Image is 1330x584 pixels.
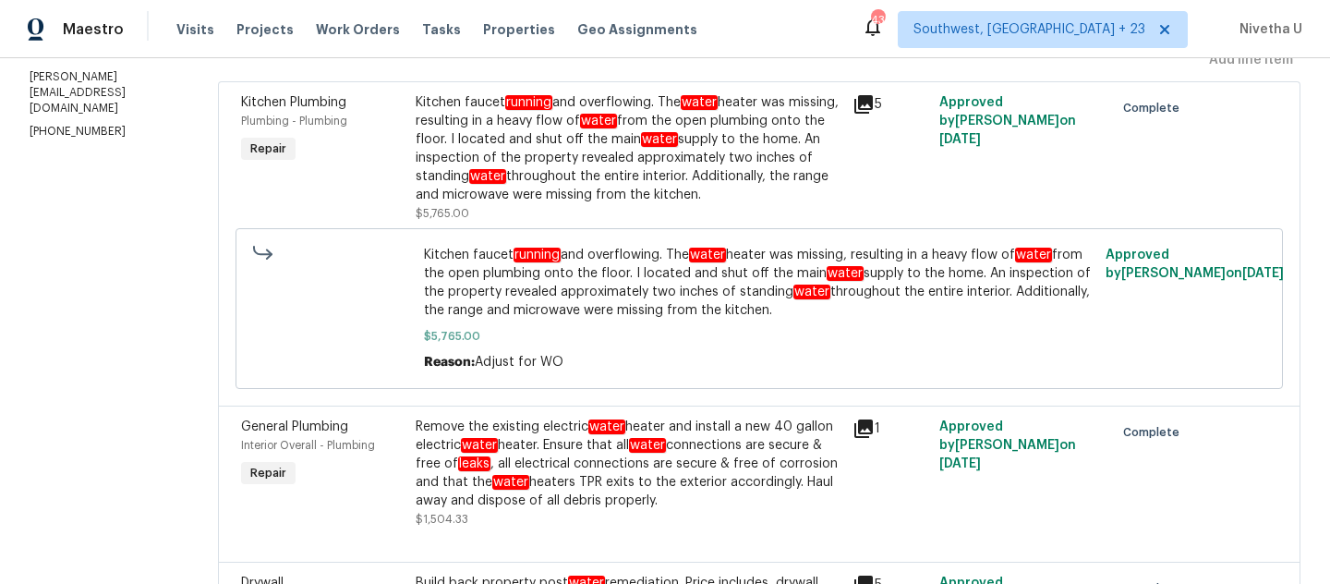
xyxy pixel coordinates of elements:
[424,356,475,369] span: Reason:
[514,248,561,262] em: running
[30,69,174,116] p: [PERSON_NAME][EMAIL_ADDRESS][DOMAIN_NAME]
[577,20,697,39] span: Geo Assignments
[588,420,625,434] em: water
[492,475,529,490] em: water
[629,438,666,453] em: water
[1242,267,1284,280] span: [DATE]
[243,464,294,482] span: Repair
[1106,249,1284,280] span: Approved by [PERSON_NAME] on
[852,93,928,116] div: 5
[63,20,124,39] span: Maestro
[939,420,1076,470] span: Approved by [PERSON_NAME] on
[939,457,981,470] span: [DATE]
[505,95,552,110] em: running
[241,96,346,109] span: Kitchen Plumbing
[681,95,718,110] em: water
[218,43,1202,78] span: Line Items
[852,418,928,440] div: 1
[241,440,375,451] span: Interior Overall - Plumbing
[939,96,1076,146] span: Approved by [PERSON_NAME] on
[30,124,174,140] p: [PHONE_NUMBER]
[241,116,347,127] span: Plumbing - Plumbing
[1123,99,1187,117] span: Complete
[469,169,506,184] em: water
[416,208,469,219] span: $5,765.00
[316,20,400,39] span: Work Orders
[871,11,884,30] div: 435
[424,327,1095,346] span: $5,765.00
[1232,20,1302,39] span: Nivetha U
[1123,423,1187,442] span: Complete
[939,133,981,146] span: [DATE]
[475,356,563,369] span: Adjust for WO
[483,20,555,39] span: Properties
[580,114,617,128] em: water
[241,420,348,433] span: General Plumbing
[176,20,214,39] span: Visits
[424,246,1095,320] span: Kitchen faucet and overflowing. The heater was missing, resulting in a heavy flow of from the ope...
[236,20,294,39] span: Projects
[461,438,498,453] em: water
[243,140,294,158] span: Repair
[641,132,678,147] em: water
[913,20,1145,39] span: Southwest, [GEOGRAPHIC_DATA] + 23
[416,93,841,204] div: Kitchen faucet and overflowing. The heater was missing, resulting in a heavy flow of from the ope...
[827,266,864,281] em: water
[416,514,468,525] span: $1,504.33
[1015,248,1052,262] em: water
[422,23,461,36] span: Tasks
[689,248,726,262] em: water
[793,285,830,299] em: water
[458,456,490,471] em: leaks
[416,418,841,510] div: Remove the existing electric heater and install a new 40 gallon electric heater. Ensure that all ...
